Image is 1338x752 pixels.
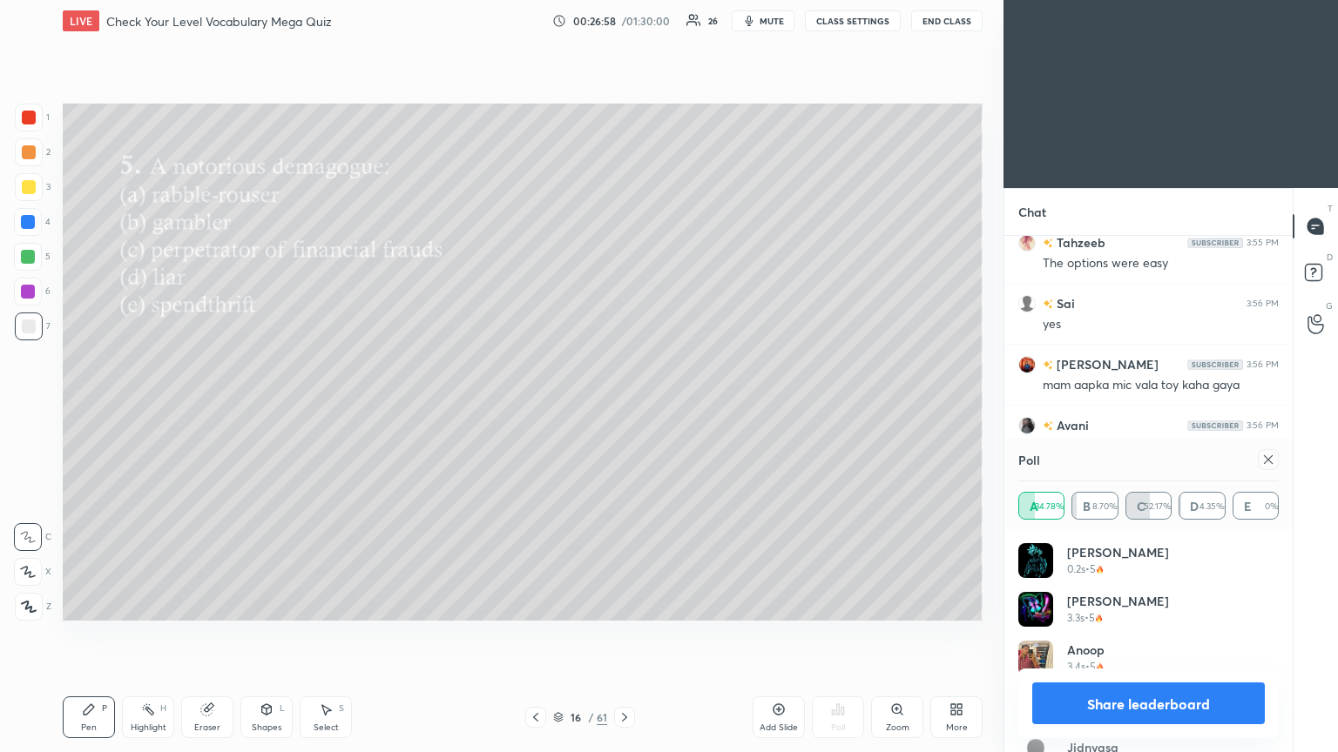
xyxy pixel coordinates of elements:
[1043,438,1279,455] div: lag/
[1067,561,1085,577] h5: 0.2s
[1247,359,1279,370] div: 3:56 PM
[1032,682,1265,724] button: Share leaderboard
[160,704,166,713] div: H
[1085,610,1089,626] h5: •
[314,723,339,732] div: Select
[131,723,166,732] div: Highlight
[708,17,718,25] div: 26
[1018,543,1279,752] div: grid
[14,278,51,305] div: 6
[81,723,97,732] div: Pen
[1053,416,1089,434] h6: Avani
[1089,610,1095,626] h5: 5
[14,208,51,236] div: 4
[1187,238,1243,248] img: Yh7BfnbMxzoAAAAASUVORK5CYII=
[1004,189,1060,235] p: Chat
[1085,659,1090,675] h5: •
[1053,294,1075,312] h6: Sai
[1247,420,1279,431] div: 3:56 PM
[1067,610,1085,626] h5: 3.3s
[14,523,51,551] div: C
[280,704,285,713] div: L
[1018,417,1036,434] img: 1f454bbfbb4e46a3a1e11cc953c35944.jpg
[946,723,968,732] div: More
[106,13,332,30] h4: Check Your Level Vocabulary Mega Quiz
[1247,238,1279,248] div: 3:55 PM
[805,10,901,31] button: CLASS SETTINGS
[1096,662,1104,671] img: streak-poll-icon.44701ccd.svg
[1326,299,1333,312] p: G
[911,10,983,31] button: End Class
[1018,641,1053,675] img: 38e1d0fc236a458fa08685f68a88c583.jpg
[339,704,344,713] div: S
[252,723,281,732] div: Shapes
[15,173,51,201] div: 3
[1187,420,1243,431] img: Yh7BfnbMxzoAAAAASUVORK5CYII=
[15,312,51,340] div: 7
[1067,543,1169,561] h4: [PERSON_NAME]
[1096,565,1104,574] img: streak-poll-icon.44701ccd.svg
[15,104,50,131] div: 1
[1090,561,1096,577] h5: 5
[1247,299,1279,309] div: 3:56 PM
[14,243,51,271] div: 5
[1187,359,1243,370] img: Yh7BfnbMxzoAAAAASUVORK5CYII=
[1004,236,1293,620] div: grid
[1043,360,1053,370] img: no-rating-badge.077c3623.svg
[1095,614,1103,622] img: streak-poll-icon.44701ccd.svg
[597,709,607,725] div: 61
[15,138,51,166] div: 2
[1327,251,1333,264] p: D
[1067,659,1085,675] h5: 3.4s
[1043,299,1053,309] img: no-rating-badge.077c3623.svg
[567,712,585,722] div: 16
[1018,356,1036,373] img: bdb83b23f4f946329521d27561daaa6a.jpg
[886,723,909,732] div: Zoom
[1328,202,1333,215] p: T
[732,10,794,31] button: mute
[1018,543,1053,578] img: a505c4d8005146568ead59535ad79292.jpg
[760,723,798,732] div: Add Slide
[1043,377,1279,394] div: mam aapka mic vala toy kaha gaya
[1043,316,1279,333] div: yes
[760,15,784,27] span: mute
[1043,238,1053,248] img: no-rating-badge.077c3623.svg
[14,558,51,586] div: X
[1053,233,1105,252] h6: Tahzeeb
[1018,295,1036,312] img: default.png
[1085,561,1090,577] h5: •
[1043,255,1279,272] div: The options were easy
[1090,659,1096,675] h5: 5
[102,704,107,713] div: P
[1018,451,1040,469] h4: Poll
[63,10,99,31] div: LIVE
[1067,592,1169,610] h4: [PERSON_NAME]
[15,593,51,621] div: Z
[1067,641,1105,659] h4: Anoop
[194,723,220,732] div: Eraser
[1053,355,1159,373] h6: [PERSON_NAME]
[1018,592,1053,627] img: 3
[1043,421,1053,431] img: no-rating-badge.077c3623.svg
[588,712,593,722] div: /
[1018,234,1036,252] img: 06aea4612a86404a9a7daca2078e938e.jpg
